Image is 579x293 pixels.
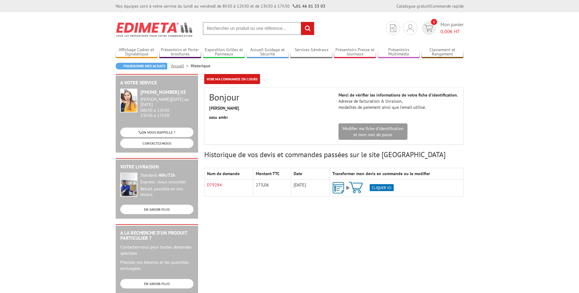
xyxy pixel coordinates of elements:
img: devis rapide [424,25,433,32]
div: 08h30 à 12h30 13h30 à 17h30 [140,97,194,118]
strong: Merci de vérifier les informations de votre fiche d’identification. [338,92,458,98]
a: Accueil [171,63,191,69]
img: widget-service.jpg [120,89,137,112]
a: Présentoirs Multimédia [378,47,420,57]
div: Express : nous consulter [140,179,194,185]
p: Adresse de facturation & livraison, modalités de paiement ainsi que l’email utilisé. [338,92,459,110]
a: CONTACTEZ-NOUS [120,139,194,148]
p: Contactez-nous pour toutes demandes spéciales [120,244,194,256]
a: Présentoirs Presse et Journaux [334,47,376,57]
th: Date [291,168,330,179]
li: Historique [191,63,210,69]
span: 0 [431,19,437,25]
td: [DATE] [291,179,330,196]
img: devis rapide [407,24,414,32]
input: rechercher [301,22,314,35]
a: devis rapide 0 Mon panier 0,00€ HT [420,21,464,35]
img: devis rapide [390,24,396,32]
input: Rechercher un produit ou une référence... [203,22,314,35]
a: EN SAVOIR PLUS [120,205,194,214]
span: Mon panier [440,21,464,35]
div: Retrait possible en nos locaux [140,186,194,197]
a: Présentoirs et Porte-brochures [159,47,201,57]
strong: [PERSON_NAME] [209,105,239,111]
h2: Bonjour [209,92,329,102]
td: 273,06 [253,179,291,196]
div: Standard : [140,173,194,178]
img: widget-livraison.jpg [120,173,137,197]
th: Montant TTC [253,168,291,179]
h2: A votre service [120,80,194,86]
h2: Votre livraison [120,164,194,170]
th: Num de demande [204,168,253,179]
a: Catalogue gratuit [396,3,429,9]
div: [PERSON_NAME][DATE] au [DATE] [140,97,194,107]
div: Nos équipes sont à votre service du lundi au vendredi de 8h30 à 12h30 et de 13h30 à 17h30 [116,3,325,9]
p: Précisez vos besoins et les quantités envisagées [120,259,194,271]
a: D79284 [207,182,222,188]
a: Modifier ma fiche d'identificationet mon mot de passe [338,123,407,140]
th: Transformer mon devis en commande ou le modifier [330,168,463,179]
a: Commande rapide [430,3,464,9]
div: | [396,3,464,9]
h3: Historique de vos devis et commandes passées sur le site [GEOGRAPHIC_DATA] [204,151,464,159]
a: Exposition Grilles et Panneaux [203,47,245,57]
a: Voir ma commande en cours [204,74,260,84]
a: Affichage Cadres et Signalétique [116,47,158,57]
img: Edimeta [116,18,194,41]
a: EN SAVOIR PLUS [120,279,194,288]
strong: [PHONE_NUMBER] 03 [140,89,186,95]
strong: sasu ambr [209,115,228,120]
img: ajout-vers-panier.png [332,182,394,194]
a: ON VOUS RAPPELLE ? [120,128,194,137]
a: Services Généraux [290,47,332,57]
h2: A la recherche d'un produit particulier ? [120,230,194,241]
strong: 01 46 81 33 03 [293,3,325,9]
strong: 48h/72h [159,172,175,178]
a: Classement et Rangement [422,47,464,57]
a: Accueil Guidage et Sécurité [247,47,289,57]
a: Poursuivre mes achats [116,63,167,69]
span: € HT [440,28,464,35]
span: 0,00 [440,28,450,34]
